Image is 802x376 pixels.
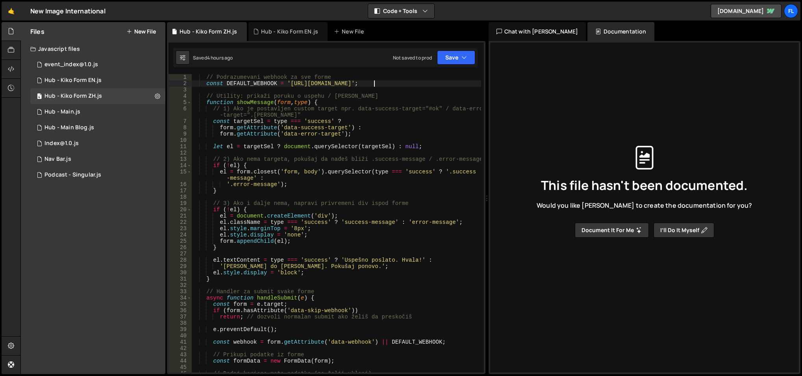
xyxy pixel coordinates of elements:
div: 9 [169,131,192,137]
div: 3 [169,87,192,93]
div: 5 [169,99,192,106]
div: 20 [169,207,192,213]
div: 30 [169,270,192,276]
div: 10 [169,137,192,143]
div: 8 [169,125,192,131]
div: Podcast - Singular.js [44,171,101,179]
div: 23 [169,225,192,232]
div: 38 [169,320,192,326]
div: 18 [169,194,192,200]
div: 7 [169,118,192,125]
div: 14 [169,162,192,169]
div: 42 [169,345,192,352]
div: New File [334,28,367,35]
button: I’ll do it myself [654,223,714,238]
div: 22 [169,219,192,225]
div: 15795/46323.js [30,104,165,120]
div: 15795/42190.js [30,57,165,73]
div: 15795/46353.js [30,120,165,136]
div: Saved [193,54,233,61]
div: 44 [169,358,192,364]
div: 4 [169,93,192,99]
div: Not saved to prod [393,54,432,61]
div: 16 [169,181,192,188]
button: Save [437,50,475,65]
a: Fl [784,4,798,18]
div: 39 [169,326,192,333]
div: 21 [169,213,192,219]
div: Hub - Main Blog.js [44,124,94,131]
div: Hub - Kiko Form ZH.js [180,28,237,35]
div: Chat with [PERSON_NAME] [489,22,586,41]
div: 24 [169,232,192,238]
div: 31 [169,276,192,282]
: 15795/46556.js [30,167,165,183]
div: 26 [169,244,192,251]
div: 4 hours ago [207,54,233,61]
div: 37 [169,314,192,320]
div: Hub - Kiko Form EN.js [261,28,318,35]
div: 15 [169,169,192,181]
div: 1 [169,74,192,80]
div: 35 [169,301,192,307]
div: 15795/44313.js [30,136,165,151]
button: Document it for me [575,223,649,238]
div: Hub - Kiko Form ZH.js [44,93,102,100]
div: 43 [169,352,192,358]
div: New Image International [30,6,106,16]
div: event_index@1.0.js [44,61,98,68]
div: 34 [169,295,192,301]
div: 32 [169,282,192,289]
a: [DOMAIN_NAME] [711,4,782,18]
div: 25 [169,238,192,244]
button: New File [126,28,156,35]
span: This file hasn't been documented. [541,179,748,192]
div: Hub - Kiko Form EN.js [30,73,165,88]
button: Code + Tools [368,4,434,18]
div: 15795/47618.js [30,88,165,104]
div: 28 [169,257,192,263]
div: 12 [169,150,192,156]
div: 41 [169,339,192,345]
div: Nav Bar.js [44,156,71,163]
div: 2 [169,80,192,87]
div: 6 [169,106,192,118]
div: 29 [169,263,192,270]
div: 17 [169,188,192,194]
h2: Files [30,27,44,36]
div: Javascript files [21,41,165,57]
div: Index@1.0.js [44,140,79,147]
div: 27 [169,251,192,257]
div: Hub - Kiko Form EN.js [44,77,102,84]
div: 15795/46513.js [30,151,165,167]
div: 19 [169,200,192,207]
span: Would you like [PERSON_NAME] to create the documentation for you? [537,201,752,210]
div: Documentation [587,22,654,41]
span: 4 [37,94,42,100]
div: 36 [169,307,192,314]
a: 🤙 [2,2,21,20]
div: 13 [169,156,192,162]
div: 11 [169,143,192,150]
div: 45 [169,364,192,370]
div: 33 [169,289,192,295]
div: 40 [169,333,192,339]
div: Hub - Main.js [44,108,80,115]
